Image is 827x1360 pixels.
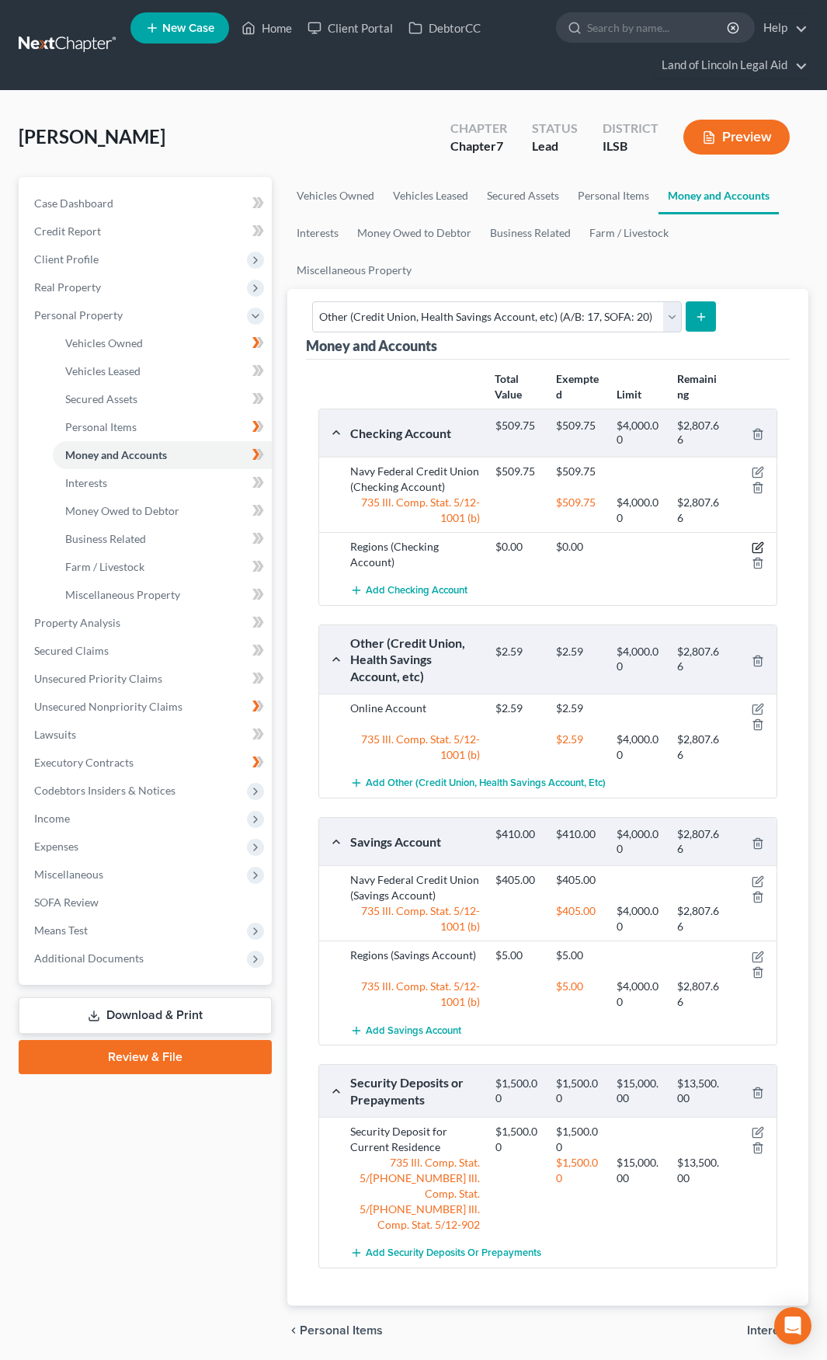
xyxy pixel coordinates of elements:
span: Add Security Deposits or Prepayments [366,1247,541,1260]
div: $4,000.00 [609,732,669,763]
span: Personal Property [34,308,123,322]
span: Vehicles Leased [65,364,141,377]
a: Executory Contracts [22,749,272,777]
button: Add Savings Account [350,1016,461,1045]
a: Money Owed to Debtor [348,214,481,252]
div: Chapter [450,120,507,137]
div: $2,807.66 [669,732,730,763]
div: $405.00 [488,872,548,888]
button: chevron_left Personal Items [287,1324,383,1337]
div: $15,000.00 [609,1155,669,1186]
span: Secured Assets [65,392,137,405]
a: Vehicles Leased [53,357,272,385]
div: Regions (Savings Account) [342,948,488,979]
a: Unsecured Nonpriority Claims [22,693,272,721]
div: $509.75 [548,419,609,447]
div: $2,807.66 [669,903,730,934]
span: Unsecured Priority Claims [34,672,162,685]
span: Secured Claims [34,644,109,657]
div: 735 Ill. Comp. Stat. 5/[PHONE_NUMBER] Ill. Comp. Stat. 5/[PHONE_NUMBER] Ill. Comp. Stat. 5/12-902 [342,1155,488,1233]
div: $2,807.66 [669,645,730,673]
div: $1,500.00 [488,1077,548,1105]
div: Chapter [450,137,507,155]
span: Means Test [34,923,88,937]
div: $410.00 [488,827,548,856]
div: 735 Ill. Comp. Stat. 5/12-1001 (b) [342,732,488,763]
div: Checking Account [342,425,488,441]
div: $410.00 [548,827,609,856]
div: Security Deposit for Current Residence [342,1124,488,1155]
div: $405.00 [548,903,609,934]
a: Case Dashboard [22,190,272,217]
div: Online Account [342,701,488,732]
span: Farm / Livestock [65,560,144,573]
div: Status [532,120,578,137]
a: Property Analysis [22,609,272,637]
div: 735 Ill. Comp. Stat. 5/12-1001 (b) [342,979,488,1010]
div: $509.75 [488,419,548,447]
div: Security Deposits or Prepayments [342,1074,488,1108]
div: $2,807.66 [669,419,730,447]
span: Executory Contracts [34,756,134,769]
a: Miscellaneous Property [53,581,272,609]
a: Help [756,14,808,42]
span: Money Owed to Debtor [65,504,179,517]
div: $0.00 [488,539,548,555]
span: Unsecured Nonpriority Claims [34,700,182,713]
a: Secured Claims [22,637,272,665]
a: Business Related [481,214,580,252]
div: $15,000.00 [609,1077,669,1105]
a: Credit Report [22,217,272,245]
a: Money and Accounts [658,177,779,214]
div: $509.75 [548,495,609,526]
div: $2.59 [548,732,609,763]
span: Lawsuits [34,728,76,741]
a: Land of Lincoln Legal Aid [654,51,808,79]
div: $5.00 [548,948,609,963]
div: $4,000.00 [609,979,669,1010]
span: Credit Report [34,224,101,238]
a: Secured Assets [53,385,272,413]
div: $2,807.66 [669,827,730,856]
button: Preview [683,120,790,155]
button: Add Other (Credit Union, Health Savings Account, etc) [350,769,606,798]
div: $4,000.00 [609,495,669,526]
span: Interests [747,1324,796,1337]
a: DebtorCC [401,14,488,42]
span: 7 [496,138,503,153]
span: Client Profile [34,252,99,266]
span: Add Savings Account [366,1024,461,1037]
div: $13,500.00 [669,1155,730,1186]
span: New Case [162,23,214,34]
a: Interests [287,214,348,252]
span: SOFA Review [34,896,99,909]
div: $509.75 [488,464,548,479]
button: Interests chevron_right [747,1324,808,1337]
div: 735 Ill. Comp. Stat. 5/12-1001 (b) [342,903,488,934]
div: $2.59 [548,701,609,716]
span: Personal Items [300,1324,383,1337]
span: Business Related [65,532,146,545]
span: [PERSON_NAME] [19,125,165,148]
div: ILSB [603,137,658,155]
a: Lawsuits [22,721,272,749]
div: $509.75 [548,464,609,479]
span: Miscellaneous [34,868,103,881]
span: Interests [65,476,107,489]
a: Personal Items [568,177,658,214]
strong: Remaining [677,372,717,401]
div: $2.59 [548,645,609,673]
span: Miscellaneous Property [65,588,180,601]
a: Money and Accounts [53,441,272,469]
div: $0.00 [548,539,609,555]
a: Unsecured Priority Claims [22,665,272,693]
div: $1,500.00 [488,1124,548,1155]
div: $2,807.66 [669,979,730,1010]
div: Regions (Checking Account) [342,539,488,570]
span: Income [34,812,70,825]
strong: Exempted [556,372,599,401]
span: Add Checking Account [366,585,467,597]
a: Interests [53,469,272,497]
span: Vehicles Owned [65,336,143,350]
span: Add Other (Credit Union, Health Savings Account, etc) [366,777,606,790]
